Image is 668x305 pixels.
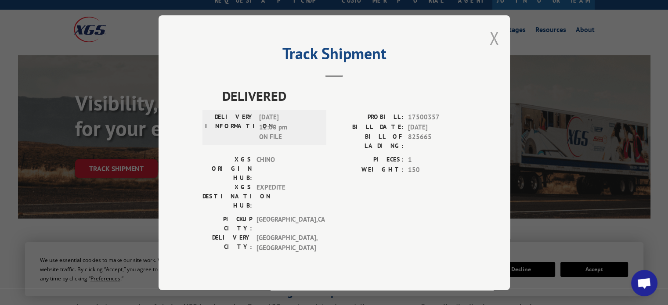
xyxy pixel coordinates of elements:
span: EXPEDITE [256,183,316,210]
h2: Track Shipment [202,47,466,64]
span: [DATE] 12:00 pm ON FILE [259,112,318,142]
span: [GEOGRAPHIC_DATA] , [GEOGRAPHIC_DATA] [256,233,316,253]
label: XGS ORIGIN HUB: [202,155,252,183]
span: 150 [408,165,466,175]
label: BILL OF LADING: [334,132,404,151]
span: [DATE] [408,122,466,132]
span: [GEOGRAPHIC_DATA] , CA [256,215,316,233]
button: Close modal [489,26,499,50]
label: PROBILL: [334,112,404,122]
span: CHINO [256,155,316,183]
span: 1 [408,155,466,165]
span: 825665 [408,132,466,151]
label: WEIGHT: [334,165,404,175]
label: PIECES: [334,155,404,165]
label: DELIVERY INFORMATION: [205,112,255,142]
span: 17500357 [408,112,466,122]
span: DELIVERED [222,86,466,106]
a: Open chat [631,270,657,296]
label: XGS DESTINATION HUB: [202,183,252,210]
label: BILL DATE: [334,122,404,132]
label: PICKUP CITY: [202,215,252,233]
label: DELIVERY CITY: [202,233,252,253]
